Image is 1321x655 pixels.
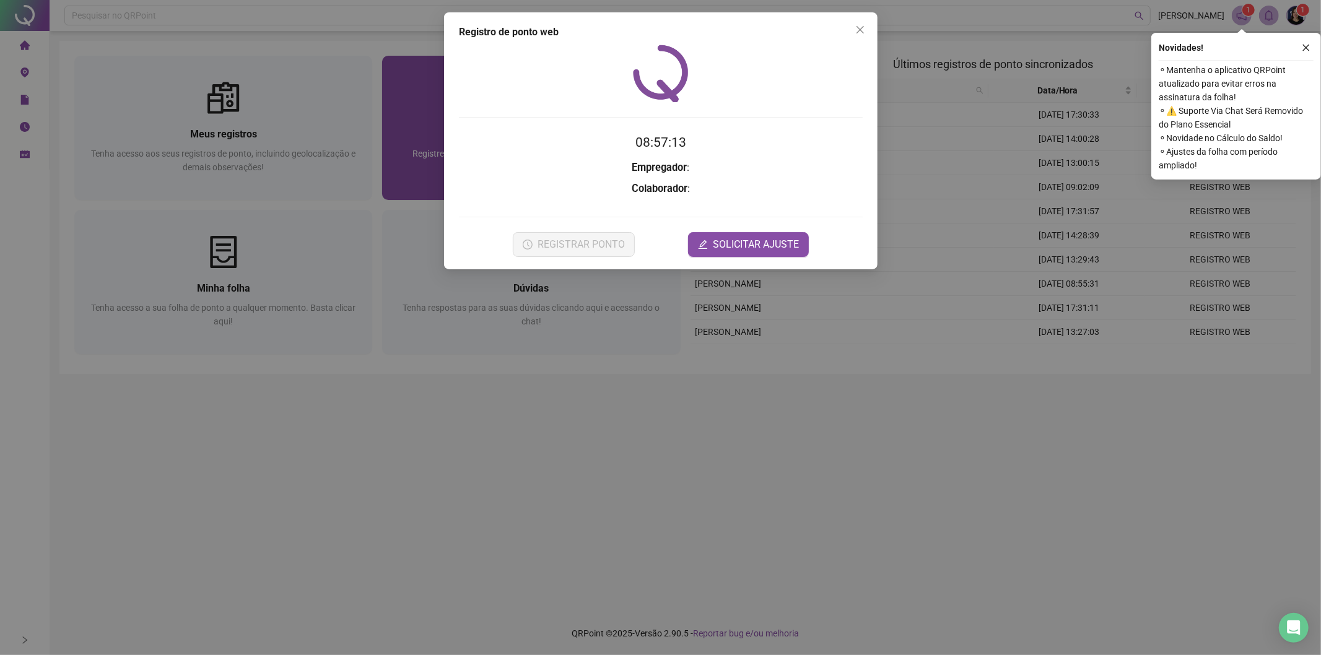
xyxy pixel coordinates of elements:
span: ⚬ ⚠️ Suporte Via Chat Será Removido do Plano Essencial [1159,104,1314,131]
span: edit [698,240,708,249]
span: close [1302,43,1310,52]
button: Close [850,20,870,40]
h3: : [459,160,863,176]
span: ⚬ Novidade no Cálculo do Saldo! [1159,131,1314,145]
span: SOLICITAR AJUSTE [713,237,799,252]
strong: Colaborador [632,183,687,194]
div: Registro de ponto web [459,25,863,40]
strong: Empregador [632,162,687,173]
span: ⚬ Ajustes da folha com período ampliado! [1159,145,1314,172]
div: Open Intercom Messenger [1279,613,1309,643]
img: QRPoint [633,45,689,102]
span: Novidades ! [1159,41,1203,54]
h3: : [459,181,863,197]
button: REGISTRAR PONTO [512,232,634,257]
time: 08:57:13 [635,135,686,150]
span: ⚬ Mantenha o aplicativo QRPoint atualizado para evitar erros na assinatura da folha! [1159,63,1314,104]
button: editSOLICITAR AJUSTE [688,232,809,257]
span: close [855,25,865,35]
